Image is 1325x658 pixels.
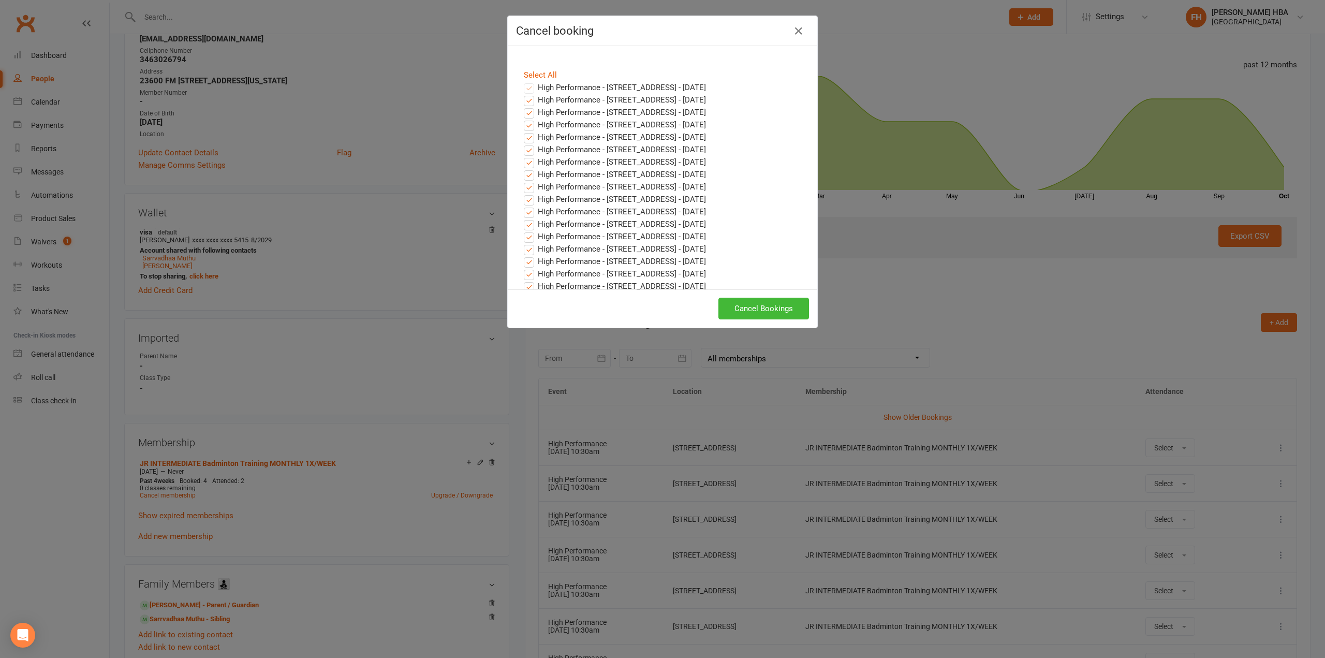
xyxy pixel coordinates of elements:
[524,206,706,218] label: High Performance - [STREET_ADDRESS] - [DATE]
[524,131,706,143] label: High Performance - [STREET_ADDRESS] - [DATE]
[524,230,706,243] label: High Performance - [STREET_ADDRESS] - [DATE]
[10,623,35,648] div: Open Intercom Messenger
[524,255,706,268] label: High Performance - [STREET_ADDRESS] - [DATE]
[524,193,706,206] label: High Performance - [STREET_ADDRESS] - [DATE]
[718,298,809,319] button: Cancel Bookings
[516,24,809,37] h4: Cancel booking
[524,218,706,230] label: High Performance - [STREET_ADDRESS] - [DATE]
[524,106,706,119] label: High Performance - [STREET_ADDRESS] - [DATE]
[790,23,807,39] button: Close
[524,94,706,106] label: High Performance - [STREET_ADDRESS] - [DATE]
[524,70,557,80] a: Select All
[524,156,706,168] label: High Performance - [STREET_ADDRESS] - [DATE]
[524,243,706,255] label: High Performance - [STREET_ADDRESS] - [DATE]
[524,181,706,193] label: High Performance - [STREET_ADDRESS] - [DATE]
[524,268,706,280] label: High Performance - [STREET_ADDRESS] - [DATE]
[524,280,706,293] label: High Performance - [STREET_ADDRESS] - [DATE]
[524,143,706,156] label: High Performance - [STREET_ADDRESS] - [DATE]
[524,81,706,94] label: High Performance - [STREET_ADDRESS] - [DATE]
[524,119,706,131] label: High Performance - [STREET_ADDRESS] - [DATE]
[524,168,706,181] label: High Performance - [STREET_ADDRESS] - [DATE]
